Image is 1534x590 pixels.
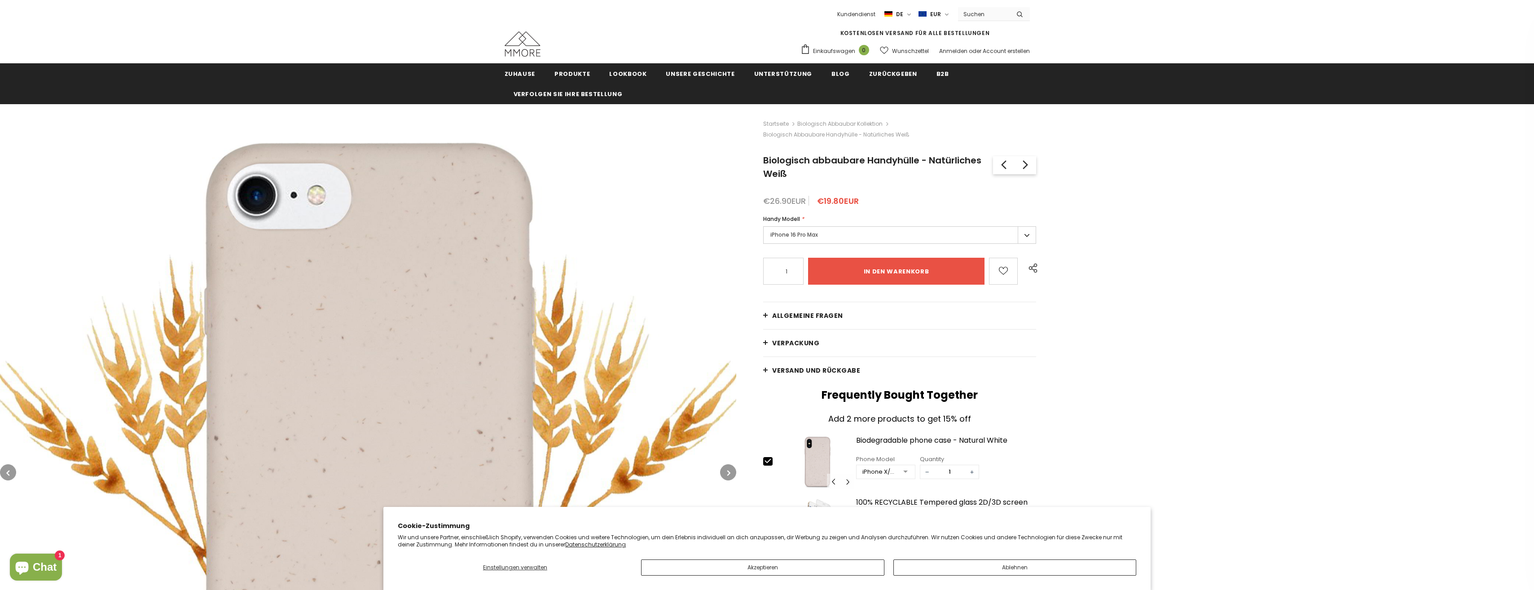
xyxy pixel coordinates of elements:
[505,31,541,57] img: MMORE Cases
[763,226,1036,244] label: iPhone 16 Pro Max
[936,70,949,78] span: B2B
[856,436,1036,452] a: Biodegradable phone case - Natural White
[666,70,734,78] span: Unsere Geschichte
[763,330,1036,357] a: Verpackung
[754,63,812,84] a: Unterstützung
[505,70,536,78] span: Zuhause
[609,63,646,84] a: Lookbook
[398,521,1136,531] h2: Cookie-Zustimmung
[958,8,1010,21] input: Search Site
[7,554,65,583] inbox-online-store-chat: Onlineshop-Chat von Shopify
[763,388,1036,402] h2: Frequently Bought Together
[763,302,1036,329] a: Allgemeine Fragen
[666,63,734,84] a: Unsere Geschichte
[840,29,990,37] span: KOSTENLOSEN VERSAND FÜR ALLE BESTELLUNGEN
[869,63,917,84] a: Zurückgeben
[763,195,806,207] span: €26.90EUR
[398,534,1136,548] p: Wir und unsere Partner, einschließlich Shopify, verwenden Cookies und weitere Technologien, um de...
[837,10,875,18] span: Kundendienst
[554,63,590,84] a: Produkte
[772,311,843,320] span: Allgemeine Fragen
[772,366,860,375] span: Versand und Rückgabe
[763,215,800,223] span: Handy Modell
[514,90,623,98] span: Verfolgen Sie Ihre Bestellung
[856,455,915,464] div: Phone Model
[920,465,934,479] span: −
[880,43,929,59] a: Wunschzettel
[641,559,884,576] button: Akzeptieren
[781,496,854,552] img: Screen Protector iPhone SE 2
[831,63,850,84] a: Blog
[808,258,985,285] input: in den warenkorb
[554,70,590,78] span: Produkte
[969,47,981,55] span: oder
[939,47,967,55] a: Anmelden
[892,47,929,56] span: Wunschzettel
[505,63,536,84] a: Zuhause
[763,357,1036,384] a: Versand und Rückgabe
[831,70,850,78] span: Blog
[514,84,623,104] a: Verfolgen Sie Ihre Bestellung
[817,195,859,207] span: €19.80EUR
[754,70,812,78] span: Unterstützung
[884,10,892,18] img: i-lang-2.png
[896,10,903,19] span: de
[398,559,632,576] button: Einstellungen verwalten
[862,467,897,476] div: iPhone X/XS
[869,70,917,78] span: Zurückgeben
[483,564,547,571] span: Einstellungen verwalten
[920,455,979,464] div: Quantity
[936,63,949,84] a: B2B
[609,70,646,78] span: Lookbook
[565,541,626,548] a: Datenschutzerklärung
[772,339,819,348] span: Verpackung
[797,120,883,128] a: Biologisch abbaubar Kollektion
[893,559,1136,576] button: Ablehnen
[965,465,979,479] span: +
[856,498,1036,514] a: 100% RECYCLABLE Tempered glass 2D/3D screen protector
[765,413,1034,425] div: Add 2 more products to get 15% off
[930,10,941,19] span: EUR
[983,47,1030,55] a: Account erstellen
[763,119,789,129] a: Startseite
[781,434,854,490] img: Biodegradable phone case - Natural White image 7
[813,47,855,56] span: Einkaufswagen
[800,44,874,57] a: Einkaufswagen 0
[763,129,910,140] span: Biologisch abbaubare Handyhülle - Natürliches Weiß
[859,45,869,55] span: 0
[763,154,981,180] span: Biologisch abbaubare Handyhülle - Natürliches Weiß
